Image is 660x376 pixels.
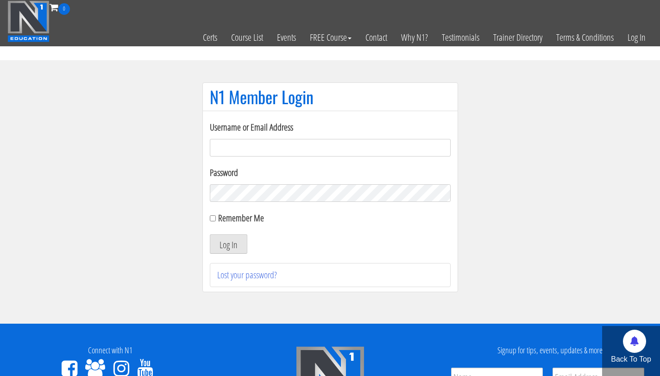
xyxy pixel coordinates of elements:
label: Remember Me [218,212,264,224]
a: Terms & Conditions [549,15,621,60]
a: Log In [621,15,653,60]
h1: N1 Member Login [210,88,451,106]
a: Events [270,15,303,60]
button: Log In [210,234,247,254]
span: 0 [58,3,70,15]
h4: Connect with N1 [7,346,213,355]
label: Username or Email Address [210,120,451,134]
label: Password [210,166,451,180]
a: Course List [224,15,270,60]
h4: Signup for tips, events, updates & more [447,346,653,355]
a: Lost your password? [217,269,277,281]
a: Trainer Directory [486,15,549,60]
a: Certs [196,15,224,60]
a: 0 [50,1,70,13]
img: n1-education [7,0,50,42]
a: Testimonials [435,15,486,60]
a: Contact [358,15,394,60]
a: FREE Course [303,15,358,60]
a: Why N1? [394,15,435,60]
